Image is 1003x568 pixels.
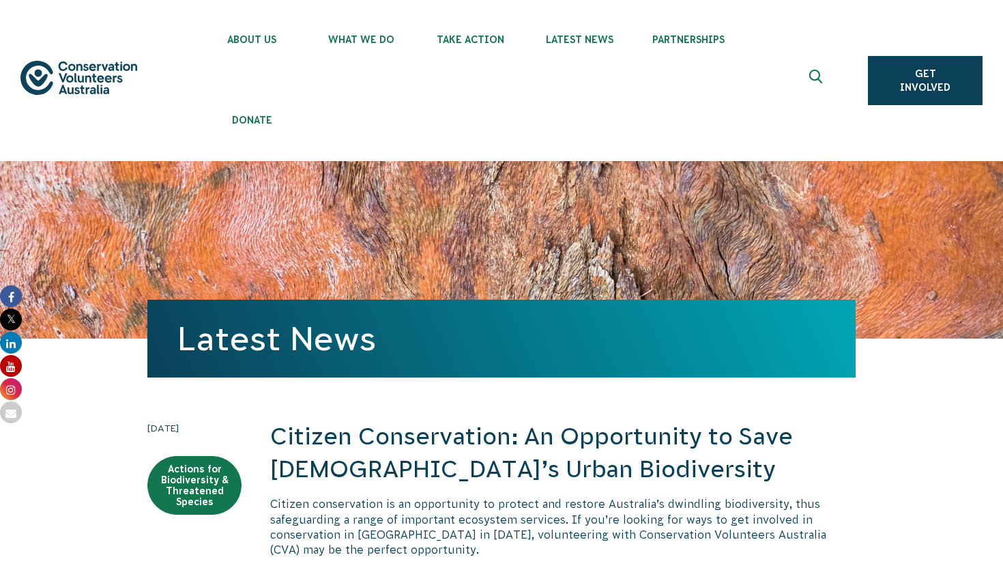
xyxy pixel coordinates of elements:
[801,64,834,97] button: Expand search box Close search box
[270,421,856,485] h2: Citizen Conservation: An Opportunity to Save [DEMOGRAPHIC_DATA]’s Urban Biodiversity
[147,456,242,515] a: Actions for Biodiversity & Threatened Species
[177,320,376,357] a: Latest News
[868,56,983,105] a: Get Involved
[634,34,743,45] span: Partnerships
[20,61,137,95] img: logo.svg
[306,34,416,45] span: What We Do
[197,115,306,126] span: Donate
[809,70,826,91] span: Expand search box
[197,34,306,45] span: About Us
[270,496,856,558] p: Citizen conservation is an opportunity to protect and restore Australia’s dwindling biodiversity,...
[416,34,525,45] span: Take Action
[147,421,242,436] time: [DATE]
[525,34,634,45] span: Latest News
